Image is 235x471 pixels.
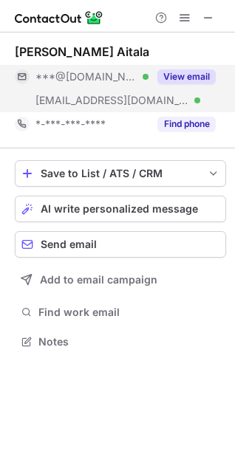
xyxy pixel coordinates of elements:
[35,70,137,83] span: ***@[DOMAIN_NAME]
[15,196,226,222] button: AI write personalized message
[157,117,216,131] button: Reveal Button
[38,306,220,319] span: Find work email
[40,274,157,286] span: Add to email campaign
[41,168,200,179] div: Save to List / ATS / CRM
[157,69,216,84] button: Reveal Button
[15,160,226,187] button: save-profile-one-click
[38,335,220,348] span: Notes
[41,203,198,215] span: AI write personalized message
[41,238,97,250] span: Send email
[35,94,189,107] span: [EMAIL_ADDRESS][DOMAIN_NAME]
[15,331,226,352] button: Notes
[15,302,226,323] button: Find work email
[15,9,103,27] img: ContactOut v5.3.10
[15,267,226,293] button: Add to email campaign
[15,44,149,59] div: [PERSON_NAME] Aitala
[15,231,226,258] button: Send email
